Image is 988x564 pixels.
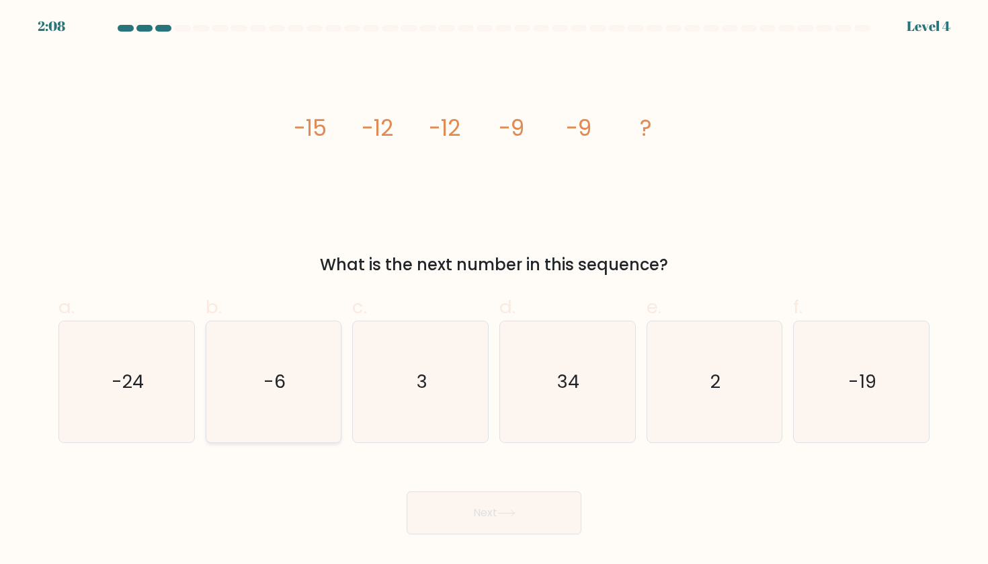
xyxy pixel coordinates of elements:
[407,491,581,534] button: Next
[294,112,327,144] tspan: -15
[640,112,652,144] tspan: ?
[558,369,580,394] text: 34
[848,369,876,394] text: -19
[499,112,524,144] tspan: -9
[566,112,591,144] tspan: -9
[58,294,75,320] span: a.
[710,369,721,394] text: 2
[352,294,367,320] span: c.
[206,294,222,320] span: b.
[263,369,286,394] text: -6
[907,16,950,36] div: Level 4
[67,253,921,277] div: What is the next number in this sequence?
[38,16,65,36] div: 2:08
[416,369,427,394] text: 3
[793,294,802,320] span: f.
[499,294,516,320] span: d.
[112,369,144,394] text: -24
[362,112,393,144] tspan: -12
[647,294,661,320] span: e.
[429,112,460,144] tspan: -12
